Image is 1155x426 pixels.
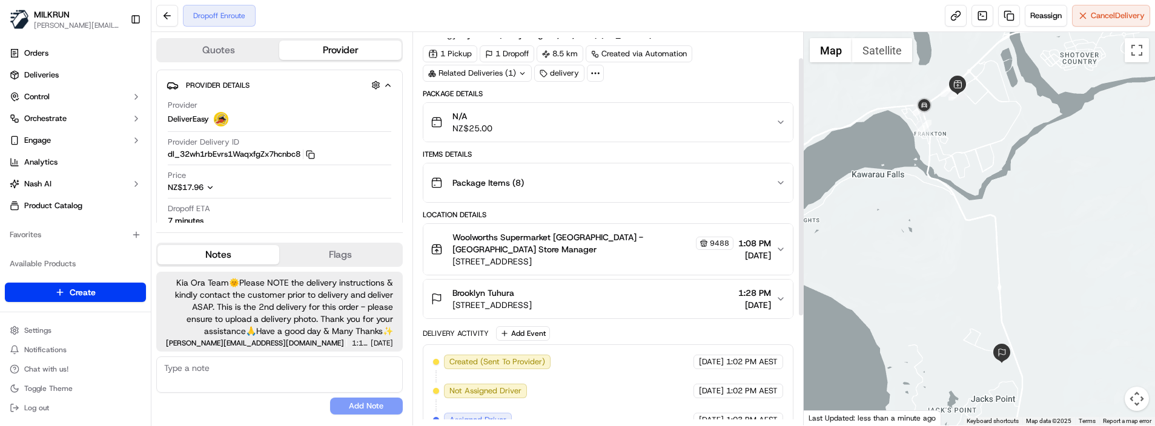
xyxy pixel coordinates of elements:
span: [DATE] [371,339,393,347]
button: dl_32wh1rbEvrs1WaqxfgZx7hcnbc8 [168,149,315,160]
a: Product Catalog [5,196,146,215]
button: Add Event [496,326,550,341]
button: Provider [279,41,401,60]
span: [DATE] [699,385,724,396]
span: [STREET_ADDRESS] [452,255,733,267]
img: MILKRUN [10,10,29,29]
span: 1:02 PM AEST [726,385,778,396]
button: Package Items (8) [423,163,793,202]
div: 5 [941,81,956,97]
span: Dropoff ETA [168,203,210,214]
button: Toggle Theme [5,380,146,397]
a: Terms (opens in new tab) [1079,418,1096,424]
span: Settings [24,326,51,335]
div: 8.5 km [537,45,583,62]
div: 2 [913,100,929,116]
button: CancelDelivery [1072,5,1150,27]
button: Flags [279,245,401,264]
span: Not Assigned Driver [449,385,521,396]
a: Report a map error [1103,418,1151,424]
span: Package Items ( 8 ) [452,177,524,189]
span: [DATE] [738,249,771,261]
button: [PERSON_NAME][EMAIL_ADDRESS][DOMAIN_NAME] [34,21,121,30]
div: Last Updated: less than a minute ago [804,410,941,425]
span: DeliverEasy [168,114,209,125]
span: Orchestrate [24,113,67,124]
div: Available Products [5,254,146,274]
a: Open this area in Google Maps (opens a new window) [807,410,847,425]
span: Orders [24,48,48,59]
a: Deliveries [5,65,146,85]
span: 9488 [710,238,729,248]
span: Provider [168,100,197,111]
button: Create [5,283,146,302]
div: Items Details [423,149,793,159]
button: Log out [5,399,146,416]
button: MILKRUNMILKRUN[PERSON_NAME][EMAIL_ADDRESS][DOMAIN_NAME] [5,5,125,34]
span: Control [24,91,50,102]
span: [DATE] [738,299,771,311]
button: Nash AI [5,174,146,194]
span: Provider Delivery ID [168,137,239,148]
span: NZ$17.96 [168,182,204,192]
span: Kia Ora Team🌞️Please NOTE the delivery instructions & kindly contact the customer prior to delive... [166,277,393,337]
span: [STREET_ADDRESS] [452,299,532,311]
span: 1:13 PM [349,339,368,347]
div: 1 [916,120,932,136]
button: Toggle fullscreen view [1125,38,1149,62]
button: MILKRUN [34,8,70,21]
button: Keyboard shortcuts [967,417,1019,425]
span: NZ$25.00 [452,122,492,134]
span: Nash AI [24,179,51,189]
span: Cancel Delivery [1091,10,1145,21]
span: Brooklyn Tuhura [452,287,514,299]
button: Chat with us! [5,361,146,378]
div: 7 minutes [168,215,204,226]
button: Orchestrate [5,109,146,128]
button: Map camera controls [1125,387,1149,411]
span: Analytics [24,157,58,168]
div: 1 Pickup [423,45,477,62]
img: Google [807,410,847,425]
img: delivereasy_logo.png [214,112,228,126]
button: Control [5,87,146,106]
div: Favorites [5,225,146,244]
span: [DATE] [699,356,724,367]
span: 1:28 PM [738,287,771,299]
button: NZ$17.96 [168,182,274,193]
span: 1:08 PM [738,237,771,249]
button: Notes [157,245,279,264]
a: Analytics [5,152,146,172]
button: Show satellite imagery [852,38,912,62]
div: Delivery Activity [423,329,489,338]
span: 1:03 PM AEST [726,415,778,425]
button: N/ANZ$25.00 [423,103,793,142]
span: Price [168,170,186,181]
button: Quotes [157,41,279,60]
button: Reassign [1025,5,1067,27]
span: Chat with us! [24,364,68,374]
a: Created via Automation [586,45,692,62]
div: delivery [534,65,584,82]
span: Toggle Theme [24,384,73,393]
span: Map data ©2025 [1026,418,1071,424]
span: Created (Sent To Provider) [449,356,545,367]
span: Log out [24,403,49,413]
div: Package Details [423,89,793,99]
span: Assigned Driver [449,415,506,425]
span: 1:02 PM AEST [726,356,778,367]
span: Product Catalog [24,200,82,211]
span: Notifications [24,345,67,355]
span: Engage [24,135,51,146]
button: Notifications [5,341,146,358]
span: Create [70,286,96,298]
div: 1 Dropoff [480,45,534,62]
a: Orders [5,44,146,63]
span: Deliveries [24,70,59,80]
div: Location Details [423,210,793,220]
span: [PERSON_NAME][EMAIL_ADDRESS][DOMAIN_NAME] [166,339,344,347]
div: Related Deliveries (1) [423,65,532,82]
